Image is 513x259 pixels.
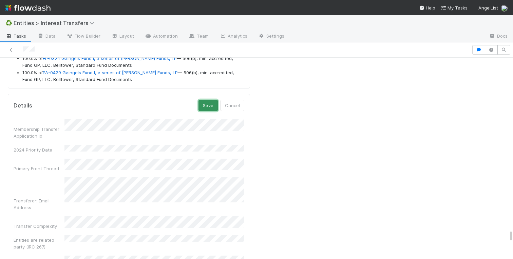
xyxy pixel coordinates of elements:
a: Layout [106,31,139,42]
a: Automation [139,31,183,42]
div: Primary Front Thread [14,165,64,172]
span: Tasks [5,33,26,39]
a: My Tasks [441,4,468,11]
div: Membership Transfer Application Id [14,126,64,139]
button: Save [198,100,218,111]
a: Data [32,31,61,42]
button: Cancel [221,100,244,111]
img: logo-inverted-e16ddd16eac7371096b0.svg [5,2,51,14]
a: Settings [253,31,290,42]
a: EL-0324 Gaingels Fund I, a series of [PERSON_NAME] Funds, LP [43,56,177,61]
div: 2024 Priority Date [14,146,64,153]
div: Transfer Complexity [14,223,64,230]
a: Docs [483,31,513,42]
div: Transferor: Email Address [14,197,64,211]
span: Entities > Interest Transfers [14,20,98,26]
div: Entities are related party (IRC 267) [14,237,64,250]
a: Team [183,31,214,42]
li: 100.0% of — 506(b), min. accredited, Fund GP, LLC, Belltower, Standard Fund Documents [22,69,244,83]
li: 100.0% of — 506(b), min. accredited, Fund GP, LLC, Belltower, Standard Fund Documents [22,55,244,68]
a: Flow Builder [61,31,106,42]
span: ♻️ [5,20,12,26]
div: Help [419,4,435,11]
span: My Tasks [441,5,468,11]
span: AngelList [478,5,498,11]
img: avatar_abca0ba5-4208-44dd-8897-90682736f166.png [501,5,508,12]
a: PA-0429 Gaingels Fund I, a series of [PERSON_NAME] Funds, LP [43,70,178,75]
a: Analytics [214,31,253,42]
h5: Details [14,102,32,109]
span: Flow Builder [66,33,100,39]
